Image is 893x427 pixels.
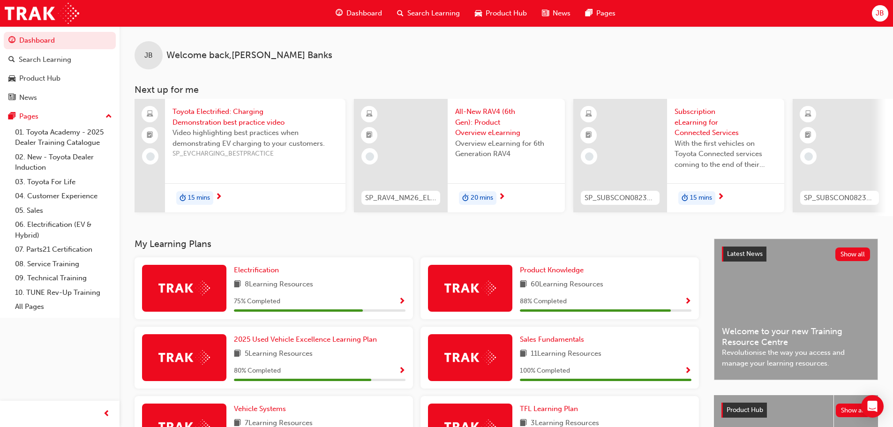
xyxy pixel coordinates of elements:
span: Revolutionise the way you access and manage your learning resources. [722,347,870,368]
span: book-icon [520,348,527,360]
span: Product Knowledge [520,266,584,274]
a: 07. Parts21 Certification [11,242,116,257]
span: 88 % Completed [520,296,567,307]
a: 10. TUNE Rev-Up Training [11,285,116,300]
span: JB [876,8,884,19]
span: SP_RAV4_NM26_EL01 [365,193,436,203]
a: Product Hub [4,70,116,87]
span: next-icon [498,193,505,202]
span: book-icon [234,348,241,360]
a: 06. Electrification (EV & Hybrid) [11,217,116,242]
span: learningResourceType_ELEARNING-icon [366,108,373,120]
span: Video highlighting best practices when demonstrating EV charging to your customers. [173,127,338,149]
span: book-icon [520,279,527,291]
a: 05. Sales [11,203,116,218]
span: 80 % Completed [234,366,281,376]
span: With the first vehicles on Toyota Connected services coming to the end of their complimentary per... [675,138,777,170]
span: laptop-icon [147,108,153,120]
span: car-icon [8,75,15,83]
span: booktick-icon [805,129,811,142]
a: search-iconSearch Learning [390,4,467,23]
span: Welcome to your new Training Resource Centre [722,326,870,347]
span: search-icon [397,7,404,19]
span: Sales Fundamentals [520,335,584,344]
a: guage-iconDashboard [328,4,390,23]
span: Show Progress [684,367,691,375]
button: Show Progress [684,365,691,377]
span: booktick-icon [147,129,153,142]
a: News [4,89,116,106]
span: Toyota Electrified: Charging Demonstration best practice video [173,106,338,127]
span: Vehicle Systems [234,405,286,413]
button: Show Progress [684,296,691,307]
a: 08. Service Training [11,257,116,271]
span: learningRecordVerb_NONE-icon [585,152,593,161]
span: Show Progress [684,298,691,306]
span: SP_EVCHARGING_BESTPRACTICE [173,149,338,159]
a: 09. Technical Training [11,271,116,285]
span: car-icon [475,7,482,19]
div: Product Hub [19,73,60,84]
a: All Pages [11,300,116,314]
span: next-icon [215,193,222,202]
a: news-iconNews [534,4,578,23]
a: Sales Fundamentals [520,334,588,345]
a: 02. New - Toyota Dealer Induction [11,150,116,175]
span: pages-icon [8,112,15,121]
span: SP_SUBSCON0823_EL [585,193,656,203]
span: pages-icon [585,7,593,19]
a: Product HubShow all [721,403,870,418]
span: Overview eLearning for 6th Generation RAV4 [455,138,557,159]
img: Trak [158,281,210,295]
span: 2025 Used Vehicle Excellence Learning Plan [234,335,377,344]
span: All-New RAV4 (6th Gen): Product Overview eLearning [455,106,557,138]
a: SP_RAV4_NM26_EL01All-New RAV4 (6th Gen): Product Overview eLearningOverview eLearning for 6th Gen... [354,99,565,212]
a: Product Knowledge [520,265,587,276]
span: 75 % Completed [234,296,280,307]
a: Vehicle Systems [234,404,290,414]
span: booktick-icon [585,129,592,142]
button: Pages [4,108,116,125]
span: Product Hub [486,8,527,19]
span: news-icon [8,94,15,102]
span: 15 mins [690,193,712,203]
span: 8 Learning Resources [245,279,313,291]
a: 01. Toyota Academy - 2025 Dealer Training Catalogue [11,125,116,150]
button: DashboardSearch LearningProduct HubNews [4,30,116,108]
span: Search Learning [407,8,460,19]
a: Search Learning [4,51,116,68]
a: Electrification [234,265,283,276]
span: Latest News [727,250,763,258]
span: learningRecordVerb_NONE-icon [804,152,813,161]
button: Show all [835,247,870,261]
span: TFL Learning Plan [520,405,578,413]
h3: Next up for me [120,84,893,95]
span: Electrification [234,266,279,274]
div: News [19,92,37,103]
span: News [553,8,570,19]
button: Show Progress [398,365,405,377]
span: 20 mins [471,193,493,203]
span: 11 Learning Resources [531,348,601,360]
span: Product Hub [727,406,763,414]
span: 100 % Completed [520,366,570,376]
span: Dashboard [346,8,382,19]
span: learningResourceType_ELEARNING-icon [805,108,811,120]
div: Pages [19,111,38,122]
span: guage-icon [336,7,343,19]
div: Search Learning [19,54,71,65]
button: Show Progress [398,296,405,307]
span: learningResourceType_ELEARNING-icon [585,108,592,120]
img: Trak [5,3,79,24]
img: Trak [444,281,496,295]
button: Show all [836,404,871,417]
span: 15 mins [188,193,210,203]
span: duration-icon [462,192,469,204]
span: booktick-icon [366,129,373,142]
span: search-icon [8,56,15,64]
h3: My Learning Plans [135,239,699,249]
span: JB [144,50,153,61]
div: Open Intercom Messenger [861,395,884,418]
span: duration-icon [682,192,688,204]
span: prev-icon [103,408,110,420]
